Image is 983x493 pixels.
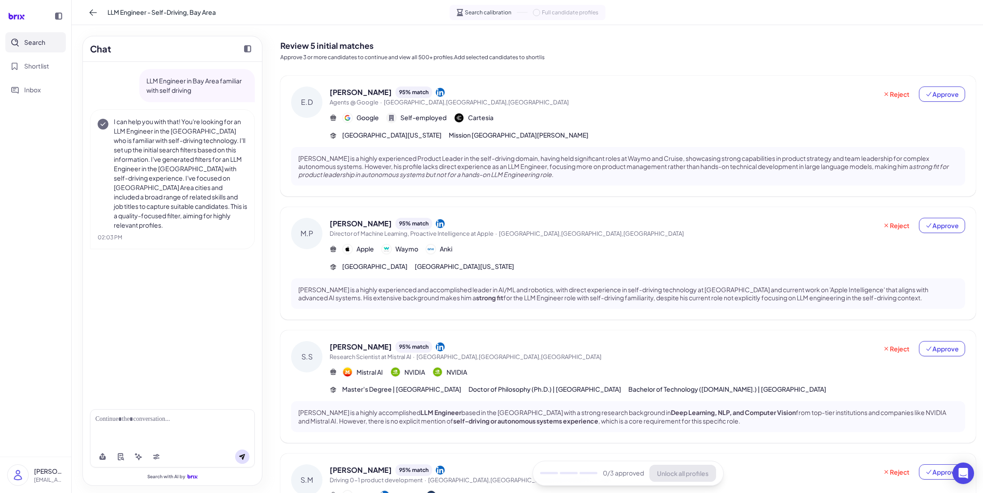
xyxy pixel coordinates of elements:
span: · [413,353,415,360]
span: Search with AI by [147,474,185,480]
p: [PERSON_NAME] is a highly experienced and accomplished leader in AI/ML and robotics, with direct ... [298,285,958,302]
span: [GEOGRAPHIC_DATA],[GEOGRAPHIC_DATA],[GEOGRAPHIC_DATA] [499,230,684,237]
span: Full candidate profiles [542,9,598,17]
span: NVIDIA [404,368,425,377]
img: 公司logo [343,113,352,122]
span: Mission [GEOGRAPHIC_DATA][PERSON_NAME] [449,130,588,140]
button: Reject [877,464,915,480]
span: Bachelor of Technology ([DOMAIN_NAME].) | [GEOGRAPHIC_DATA] [628,385,826,394]
span: Reject [883,344,910,353]
button: Approve [919,218,965,233]
span: Cartesia [468,113,494,122]
span: Doctor of Philosophy (Ph.D.) | [GEOGRAPHIC_DATA] [468,385,621,394]
span: · [380,99,382,106]
p: [PERSON_NAME] [34,467,64,476]
span: Director of Machine Learning, Proactive Intelligence at Apple [330,230,494,237]
strong: self-driving or autonomous systems experience [453,417,598,425]
span: [GEOGRAPHIC_DATA],[GEOGRAPHIC_DATA],[GEOGRAPHIC_DATA] [416,353,601,360]
div: 02:03 PM [98,234,247,242]
button: Reject [877,341,915,356]
span: Mistral AI [356,368,383,377]
span: NVIDIA [446,368,467,377]
span: [PERSON_NAME] [330,342,392,352]
img: 公司logo [455,113,464,122]
button: Inbox [5,80,66,100]
button: Reject [877,218,915,233]
strong: Deep Learning, NLP, and Computer Vision [671,408,796,416]
div: S.S [291,341,322,372]
strong: strong fit [476,294,503,302]
button: Approve [919,464,965,480]
span: Self-employed [400,113,446,122]
div: 95 % match [395,341,432,353]
div: E.D [291,86,322,118]
button: Search [5,32,66,52]
button: Send message [235,450,249,464]
span: Apple [356,244,374,254]
span: Research Scientist at Mistral AI [330,353,411,360]
span: Reject [883,467,910,476]
span: Inbox [24,85,41,95]
p: LLM Engineer in Bay Area familiar with self driving [146,76,248,95]
span: [GEOGRAPHIC_DATA] [342,262,408,271]
div: 95 % match [395,86,432,98]
img: 公司logo [426,245,435,254]
span: Shortlist [24,61,49,71]
span: Approve [925,90,959,99]
span: [GEOGRAPHIC_DATA][US_STATE] [415,262,514,271]
span: [PERSON_NAME] [330,465,392,476]
em: strong fit for product leadership in autonomous systems but not for a hands-on LLM Engineering role [298,162,949,178]
span: Search calibration [465,9,511,17]
div: 95 % match [395,218,432,229]
img: 公司logo [433,368,442,376]
span: Search [24,38,45,47]
img: 公司logo [382,245,391,254]
span: Google [356,113,379,122]
span: [GEOGRAPHIC_DATA][US_STATE] [342,130,442,140]
strong: LLM Engineer [421,408,461,416]
h2: Chat [90,42,111,56]
button: Approve [919,86,965,102]
span: Reject [883,90,910,99]
span: Agents @ Google [330,99,378,106]
p: [PERSON_NAME] is a highly experienced Product Leader in the self-driving domain, having held sign... [298,154,958,179]
span: Waymo [395,244,418,254]
div: M.P [291,218,322,249]
button: Approve [919,341,965,356]
span: LLM Engineer - Self-Driving, Bay Area [107,8,216,17]
p: Approve 3 or more candidates to continue and view all 500+ profiles.Add selected candidates to sh... [280,53,976,61]
button: Shortlist [5,56,66,76]
span: [GEOGRAPHIC_DATA],[GEOGRAPHIC_DATA],[GEOGRAPHIC_DATA] [428,476,613,484]
img: user_logo.png [8,465,28,485]
span: Approve [925,467,959,476]
span: Approve [925,344,959,353]
button: Reject [877,86,915,102]
div: Open Intercom Messenger [953,463,974,484]
img: 公司logo [343,368,352,376]
p: [PERSON_NAME] is a highly accomplished based in the [GEOGRAPHIC_DATA] with a strong research back... [298,408,958,424]
span: · [495,230,497,237]
span: Anki [440,244,452,254]
h2: Review 5 initial matches [280,39,976,52]
span: Reject [883,221,910,230]
div: 95 % match [395,464,432,476]
span: Approve [925,221,959,230]
p: [EMAIL_ADDRESS][DOMAIN_NAME] [34,476,64,484]
p: I can help you with that! You're looking for an LLM Engineer in the [GEOGRAPHIC_DATA] who is fami... [114,117,247,230]
span: Master's Degree | [GEOGRAPHIC_DATA] [342,385,461,394]
span: [GEOGRAPHIC_DATA],[GEOGRAPHIC_DATA],[GEOGRAPHIC_DATA] [384,99,569,106]
span: Driving 0-1 product development [330,476,423,484]
span: [PERSON_NAME] [330,87,392,98]
span: 0 /3 approved [603,469,644,478]
button: Collapse chat [240,42,255,56]
img: 公司logo [343,245,352,254]
span: [PERSON_NAME] [330,218,392,229]
span: · [425,476,426,484]
img: 公司logo [391,368,400,376]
